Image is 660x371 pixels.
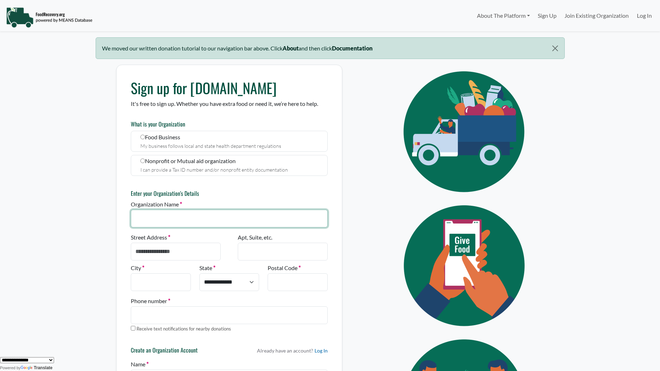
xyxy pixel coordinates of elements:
p: Already have an account? [257,347,328,354]
label: Receive text notifications for nearby donations [136,326,231,333]
p: It's free to sign up. Whether you have extra food or need it, we’re here to help. [131,100,328,108]
small: I can provide a Tax ID number and/or nonprofit entity documentation [140,167,288,173]
label: Apt, Suite, etc. [238,233,272,242]
h1: Sign up for [DOMAIN_NAME] [131,79,328,96]
img: Eye Icon [387,65,544,199]
b: About [283,45,299,52]
label: City [131,264,144,272]
label: Food Business [131,131,328,152]
input: Nonprofit or Mutual aid organization I can provide a Tax ID number and/or nonprofit entity docume... [140,158,145,163]
label: State [199,264,215,272]
h6: What is your Organization [131,121,328,128]
small: My business follows local and state health department regulations [140,143,281,149]
img: NavigationLogo_FoodRecovery-91c16205cd0af1ed486a0f1a7774a6544ea792ac00100771e7dd3ec7c0e58e41.png [6,7,92,28]
h6: Enter your Organization's Details [131,190,328,197]
label: Nonprofit or Mutual aid organization [131,155,328,176]
label: Phone number [131,297,170,305]
img: Eye Icon [387,199,544,333]
a: Join Existing Organization [560,9,633,23]
a: Translate [21,365,53,370]
button: Close [546,38,564,59]
a: Log In [633,9,656,23]
input: Food Business My business follows local and state health department regulations [140,135,145,139]
div: We moved our written donation tutorial to our navigation bar above. Click and then click [96,37,565,59]
h6: Create an Organization Account [131,347,198,357]
b: Documentation [332,45,372,52]
a: Log In [315,347,328,354]
a: About The Platform [473,9,533,23]
label: Postal Code [268,264,301,272]
a: Sign Up [534,9,560,23]
label: Street Address [131,233,170,242]
img: Google Translate [21,366,34,371]
label: Organization Name [131,200,182,209]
